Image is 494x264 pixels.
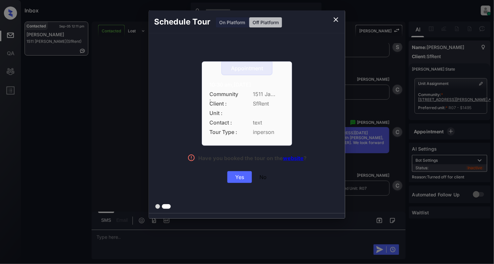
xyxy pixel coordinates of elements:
[209,110,239,116] span: Unit :
[259,174,267,180] div: No
[222,65,272,72] div: Appointment
[209,129,239,135] span: Tour Type :
[253,129,285,135] span: inperson
[329,13,343,26] button: close
[253,101,285,107] span: SfRent
[209,101,239,107] span: Client :
[253,120,285,126] span: text
[283,155,304,161] a: website
[149,10,216,33] h2: Schedule Tour
[199,155,307,163] div: Have you booked the tour on the ?
[209,91,239,97] span: Community :
[209,82,285,88] div: 10:30 am,[DATE]
[227,171,252,183] div: Yes
[253,91,285,97] span: 1511 Ja...
[209,120,239,126] span: Contact :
